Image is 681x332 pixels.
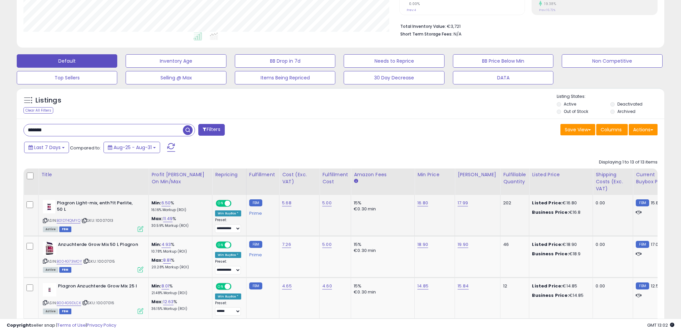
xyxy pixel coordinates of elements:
span: ON [216,242,225,248]
b: Min: [151,283,161,289]
div: ASIN: [43,283,143,314]
div: Prime [249,208,274,216]
a: Terms of Use [57,322,86,328]
div: 46 [503,242,524,248]
div: ASIN: [43,200,143,231]
div: €0.30 min [354,206,409,212]
span: | SKU: 10007015 [83,259,115,264]
button: Top Sellers [17,71,117,84]
small: FBM [249,199,262,206]
span: Last 7 Days [34,144,61,151]
p: 10.78% Markup (ROI) [151,249,207,254]
div: 15% [354,283,409,289]
h5: Listings [36,96,61,105]
div: Min Price [417,171,452,178]
a: 14.85 [417,283,428,289]
div: 0.00 [596,200,628,206]
div: Preset: [215,301,241,316]
button: BB Price Below Min [453,54,553,68]
a: 11.49 [163,215,173,222]
small: 19.38% [542,1,556,6]
div: Fulfillable Quantity [503,171,526,185]
b: Listed Price: [532,283,562,289]
small: FBM [636,199,649,206]
small: Amazon Fees. [354,178,358,184]
a: 6.50 [161,200,171,206]
div: 15% [354,200,409,206]
b: Short Term Storage Fees: [400,31,453,37]
small: Prev: 4 [407,8,416,12]
small: 0.00% [407,1,420,6]
button: Items Being Repriced [235,71,335,84]
p: 16.16% Markup (ROI) [151,208,207,212]
b: Listed Price: [532,200,562,206]
div: €0.30 min [354,289,409,295]
div: % [151,257,207,270]
a: 16.80 [417,200,428,206]
a: 15.84 [458,283,469,289]
a: 4.93 [161,241,171,248]
div: % [151,242,207,254]
div: €16.80 [532,200,588,206]
button: Actions [629,124,658,135]
button: 30 Day Decrease [344,71,444,84]
span: All listings currently available for purchase on Amazon [43,267,58,273]
small: FBM [249,282,262,289]
div: Repricing [215,171,244,178]
a: B004G9DLCK [57,300,81,306]
button: Columns [596,124,628,135]
img: 31pHzMkTzNL._SL40_.jpg [43,200,55,213]
span: 17.09 [651,241,661,248]
span: 15.88 [651,200,662,206]
a: 7.26 [282,241,291,248]
div: Profit [PERSON_NAME] on Min/Max [151,171,209,185]
div: Preset: [215,218,241,233]
p: 30.59% Markup (ROI) [151,223,207,228]
a: 4.60 [322,283,332,289]
div: €0.30 min [354,248,409,254]
p: 20.28% Markup (ROI) [151,265,207,270]
div: €18.9 [532,251,588,257]
span: Compared to: [70,145,101,151]
b: Min: [151,200,161,206]
div: 202 [503,200,524,206]
b: Plagron Light-mix, enth?lt Perlite, 50 L [57,200,138,214]
span: OFF [230,242,241,248]
small: Prev: 16.72% [539,8,555,12]
li: €3,721 [400,22,653,30]
a: 8.81 [163,257,171,264]
b: Min: [151,241,161,248]
span: N/A [454,31,462,37]
div: [PERSON_NAME] [458,171,497,178]
span: 2025-09-8 13:02 GMT [647,322,674,328]
a: 19.90 [458,241,468,248]
div: Displaying 1 to 13 of 13 items [599,159,658,165]
b: Business Price: [532,251,569,257]
a: B004G73MOY [57,259,82,264]
label: Deactivated [617,101,642,107]
button: Non Competitive [562,54,662,68]
div: Preset: [215,259,241,274]
div: Win BuyBox * [215,293,241,300]
div: Prime [249,250,274,258]
b: Business Price: [532,292,569,298]
span: All listings currently available for purchase on Amazon [43,309,58,314]
button: Last 7 Days [24,142,69,153]
button: Aug-25 - Aug-31 [104,142,160,153]
div: Cost (Exc. VAT) [282,171,317,185]
img: 21C7BYX4UJL._SL40_.jpg [43,283,56,296]
div: Amazon Fees [354,171,412,178]
div: % [151,283,207,295]
div: Shipping Costs (Exc. VAT) [596,171,630,192]
img: 413ziEWpsOL._SL40_.jpg [43,242,56,255]
div: Fulfillment Cost [322,171,348,185]
span: OFF [230,201,241,206]
a: B01DT4QMYQ [57,218,80,223]
a: 5.00 [322,200,332,206]
span: ON [216,283,225,289]
b: Business Price: [532,209,569,215]
b: Plagron Anzuchterde Grow Mix 25 l [58,283,139,291]
div: Current Buybox Price [636,171,670,185]
div: Win BuyBox * [215,252,241,258]
p: Listing States: [557,93,664,100]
